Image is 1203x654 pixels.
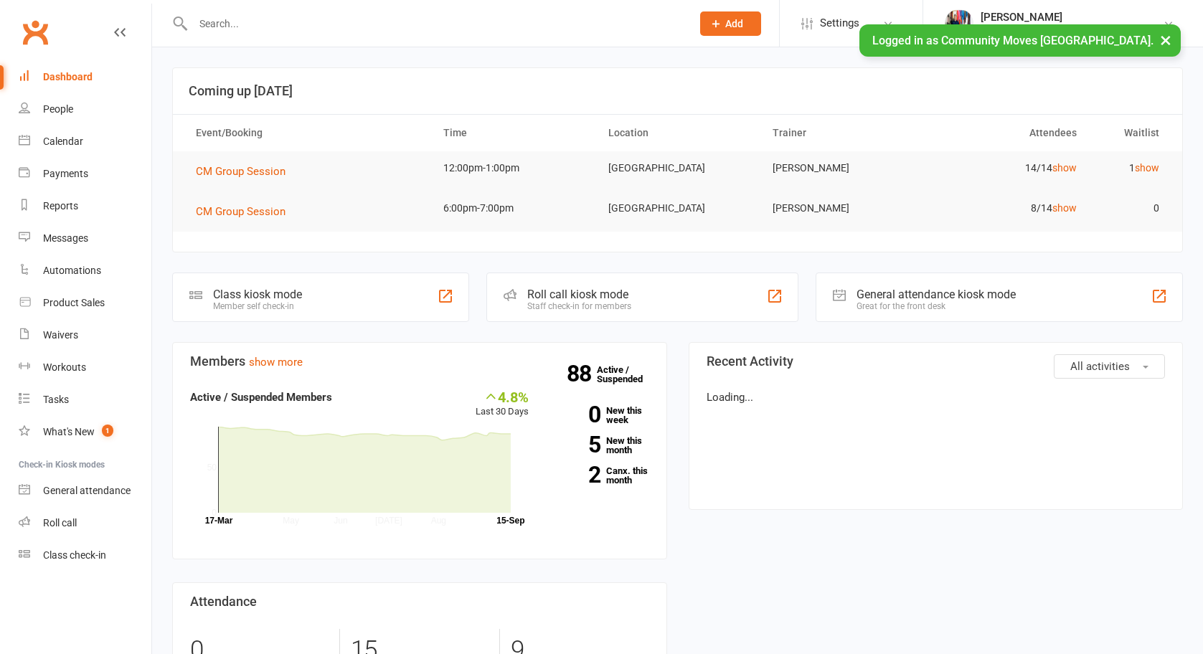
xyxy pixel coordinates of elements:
td: [PERSON_NAME] [760,191,925,225]
th: Time [430,115,595,151]
a: 2Canx. this month [550,466,648,485]
a: Roll call [19,507,151,539]
a: Workouts [19,351,151,384]
h3: Attendance [190,594,649,609]
div: Calendar [43,136,83,147]
td: 14/14 [925,151,1090,185]
input: Search... [189,14,681,34]
div: Class kiosk mode [213,288,302,301]
td: 6:00pm-7:00pm [430,191,595,225]
div: 4.8% [476,389,529,404]
strong: 88 [567,363,597,384]
a: Calendar [19,125,151,158]
div: Payments [43,168,88,179]
button: Add [700,11,761,36]
th: Event/Booking [183,115,430,151]
a: Reports [19,190,151,222]
div: Waivers [43,329,78,341]
a: show [1135,162,1159,174]
td: 0 [1090,191,1172,225]
div: Tasks [43,394,69,405]
a: Tasks [19,384,151,416]
div: People [43,103,73,115]
span: All activities [1070,360,1130,373]
div: Great for the front desk [857,301,1016,311]
span: Settings [820,7,859,39]
span: 1 [102,425,113,437]
th: Trainer [760,115,925,151]
p: Loading... [707,389,1166,406]
button: All activities [1054,354,1165,379]
a: Payments [19,158,151,190]
a: People [19,93,151,125]
td: 8/14 [925,191,1090,225]
span: CM Group Session [196,205,286,218]
th: Location [595,115,760,151]
strong: 5 [550,434,600,455]
div: Member self check-in [213,301,302,311]
td: 1 [1090,151,1172,185]
div: What's New [43,426,95,437]
div: Dashboard [43,71,93,82]
a: Waivers [19,319,151,351]
td: [GEOGRAPHIC_DATA] [595,151,760,185]
button: × [1153,24,1179,55]
td: 12:00pm-1:00pm [430,151,595,185]
a: General attendance kiosk mode [19,475,151,507]
a: show [1052,202,1077,214]
div: Messages [43,232,88,244]
h3: Members [190,354,649,369]
span: CM Group Session [196,165,286,178]
div: Last 30 Days [476,389,529,420]
h3: Coming up [DATE] [189,84,1166,98]
button: CM Group Session [196,163,296,180]
td: [PERSON_NAME] [760,151,925,185]
div: Automations [43,265,101,276]
a: 88Active / Suspended [597,354,660,394]
a: Clubworx [17,14,53,50]
th: Attendees [925,115,1090,151]
strong: 2 [550,464,600,485]
div: Reports [43,200,78,212]
div: Class check-in [43,549,106,561]
button: CM Group Session [196,203,296,220]
a: show more [249,356,303,369]
div: Staff check-in for members [527,301,631,311]
strong: Active / Suspended Members [190,391,332,404]
strong: 0 [550,404,600,425]
a: Messages [19,222,151,255]
a: What's New1 [19,416,151,448]
div: General attendance kiosk mode [857,288,1016,301]
a: Dashboard [19,61,151,93]
h3: Recent Activity [707,354,1166,369]
img: thumb_image1633145819.png [945,9,973,38]
a: Product Sales [19,287,151,319]
a: 0New this week [550,406,648,425]
div: Community Moves [GEOGRAPHIC_DATA] [981,24,1163,37]
div: Product Sales [43,297,105,308]
span: Add [725,18,743,29]
div: Workouts [43,361,86,373]
div: Roll call kiosk mode [527,288,631,301]
a: Automations [19,255,151,287]
a: show [1052,162,1077,174]
div: Roll call [43,517,77,529]
span: Logged in as Community Moves [GEOGRAPHIC_DATA]. [872,34,1154,47]
td: [GEOGRAPHIC_DATA] [595,191,760,225]
a: 5New this month [550,436,648,455]
th: Waitlist [1090,115,1172,151]
div: [PERSON_NAME] [981,11,1163,24]
div: General attendance [43,485,131,496]
a: Class kiosk mode [19,539,151,572]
